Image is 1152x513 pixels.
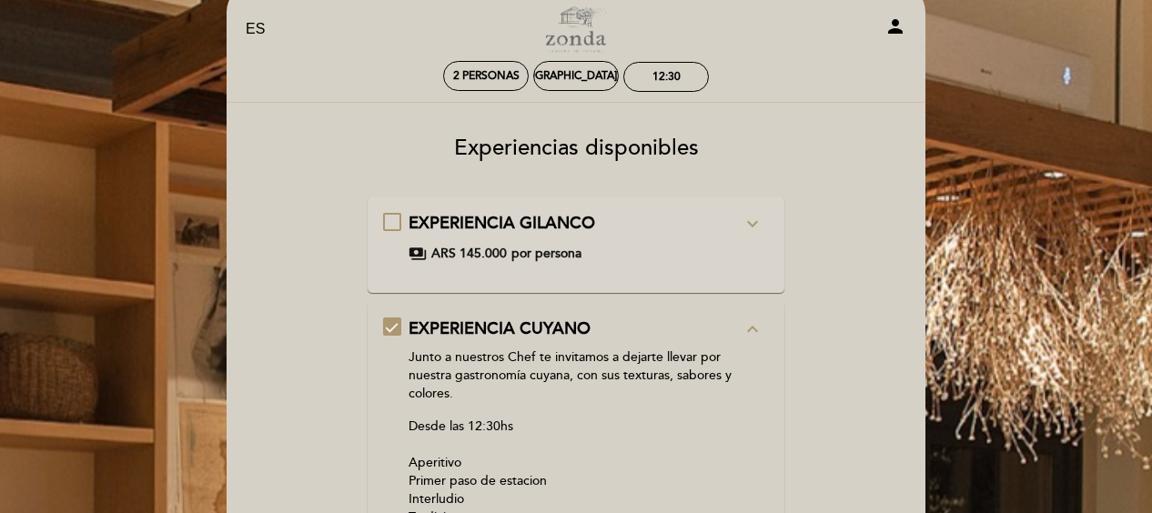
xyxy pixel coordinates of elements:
[409,213,595,233] span: EXPERIENCIA GILANCO
[454,135,699,161] span: Experiencias disponibles
[431,245,507,263] span: ARS 145.000
[742,213,763,235] i: expand_more
[499,69,654,83] div: [DEMOGRAPHIC_DATA]. 4, sep.
[453,69,520,83] span: 2 personas
[742,318,763,340] i: expand_less
[736,317,769,341] button: expand_less
[884,15,906,37] i: person
[511,245,581,263] span: por persona
[736,212,769,236] button: expand_more
[409,318,591,338] span: EXPERIENCIA CUYANO
[409,348,743,403] p: Junto a nuestros Chef te invitamos a dejarte llevar por nuestra gastronomía cuyana, con sus textu...
[652,70,681,84] div: 12:30
[409,245,427,263] span: payments
[884,15,906,44] button: person
[383,212,770,263] md-checkbox: EXPERIENCIA GILANCO expand_more A través de cinco momentos, te invitamos a probar la esencia de n...
[462,5,690,55] a: Zonda by [PERSON_NAME]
